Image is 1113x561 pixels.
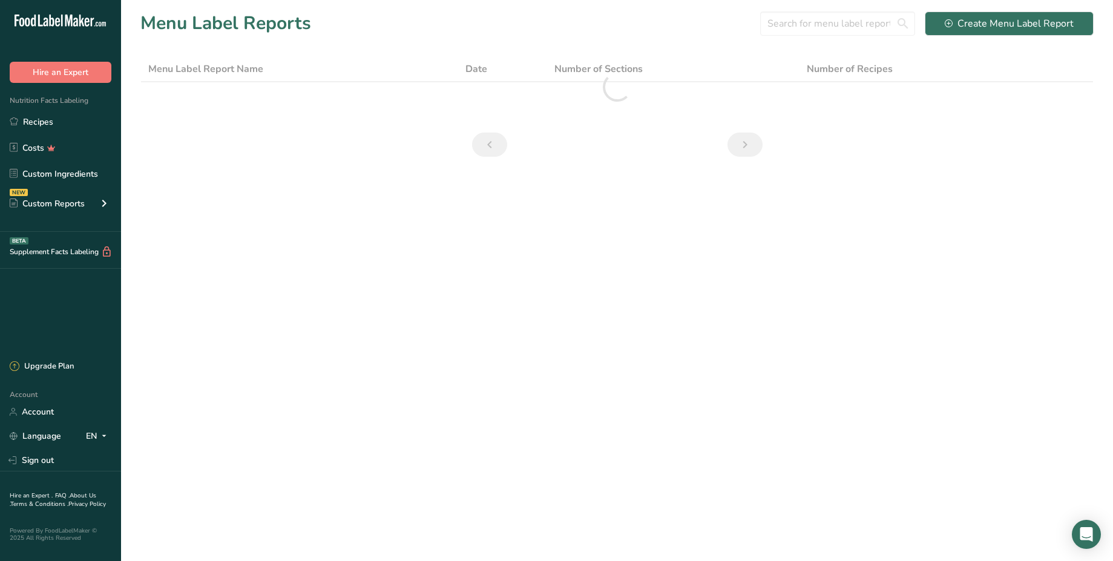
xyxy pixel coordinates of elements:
a: Previous page [472,133,507,157]
a: Next page [727,133,763,157]
button: Create Menu Label Report [925,11,1094,36]
a: Language [10,425,61,447]
div: EN [86,429,111,444]
div: Open Intercom Messenger [1072,520,1101,549]
a: FAQ . [55,491,70,500]
a: About Us . [10,491,96,508]
a: Terms & Conditions . [10,500,68,508]
a: Hire an Expert . [10,491,53,500]
div: Create Menu Label Report [945,16,1074,31]
div: Powered By FoodLabelMaker © 2025 All Rights Reserved [10,527,111,542]
div: Custom Reports [10,197,85,210]
div: Upgrade Plan [10,361,74,373]
div: BETA [10,237,28,244]
a: Privacy Policy [68,500,106,508]
h1: Menu Label Reports [140,10,311,37]
input: Search for menu label report [760,11,915,36]
button: Hire an Expert [10,62,111,83]
div: NEW [10,189,28,196]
